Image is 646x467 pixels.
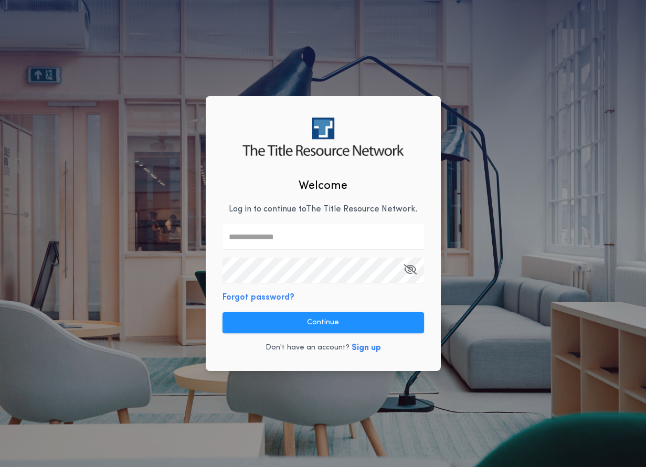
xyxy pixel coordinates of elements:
[352,342,381,354] button: Sign up
[223,291,294,304] button: Forgot password?
[242,118,404,156] img: logo
[229,203,418,216] p: Log in to continue to The Title Resource Network .
[299,177,347,195] h2: Welcome
[266,343,350,353] p: Don't have an account?
[223,312,424,333] button: Continue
